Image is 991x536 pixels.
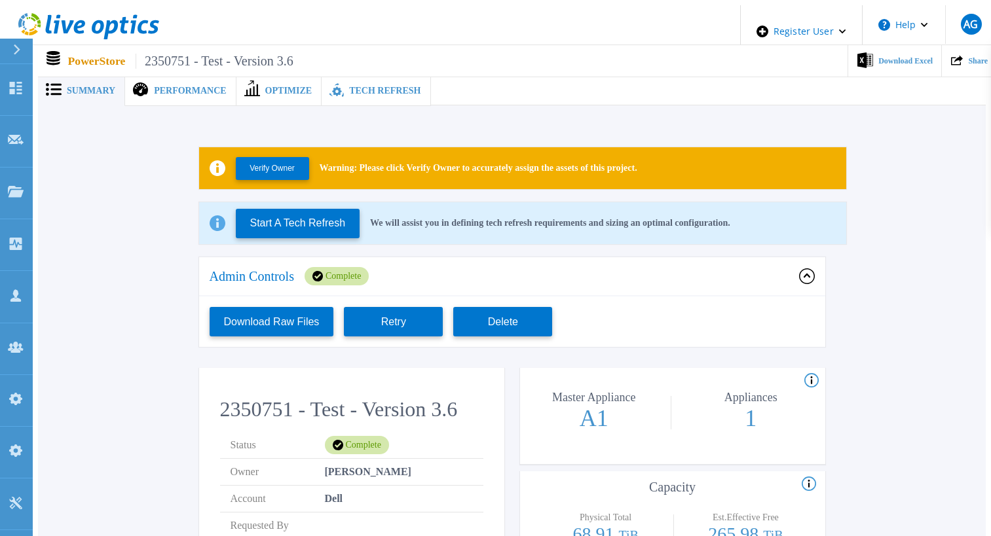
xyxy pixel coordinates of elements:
p: Warning: Please click Verify Owner to accurately assign the assets of this project. [320,163,637,173]
span: Performance [154,86,226,96]
span: 2350751 - Test - Version 3.6 [136,54,293,69]
span: [PERSON_NAME] [325,459,411,485]
p: Est.Effective Free [690,513,801,522]
h2: 2350751 - Test - Version 3.6 [220,397,483,421]
p: Appliances [681,391,821,403]
button: Help [863,5,944,45]
p: PowerStore [68,54,293,69]
div: , [5,5,986,503]
p: We will assist you in defining tech refresh requirements and sizing an optimal configuration. [370,218,730,228]
span: AG [963,19,978,29]
p: Admin Controls [210,270,294,283]
p: 1 [678,406,825,430]
div: Register User [741,5,862,58]
span: Optimize [265,86,312,96]
button: Verify Owner [236,157,309,180]
button: Start A Tech Refresh [236,209,360,238]
p: Physical Total [550,513,661,522]
span: Owner [231,459,325,485]
p: A1 [521,406,667,430]
span: Account [231,486,325,512]
span: Download Excel [878,57,933,65]
button: Retry [344,307,443,336]
p: Master Appliance [524,391,664,403]
button: Download Raw Files [210,307,334,336]
div: Complete [305,267,369,285]
span: Status [231,432,325,458]
button: Delete [453,307,552,336]
span: Share [968,57,988,65]
span: Dell [325,486,343,512]
span: Tech Refresh [349,86,421,96]
span: Summary [67,86,115,96]
div: Complete [325,436,389,454]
